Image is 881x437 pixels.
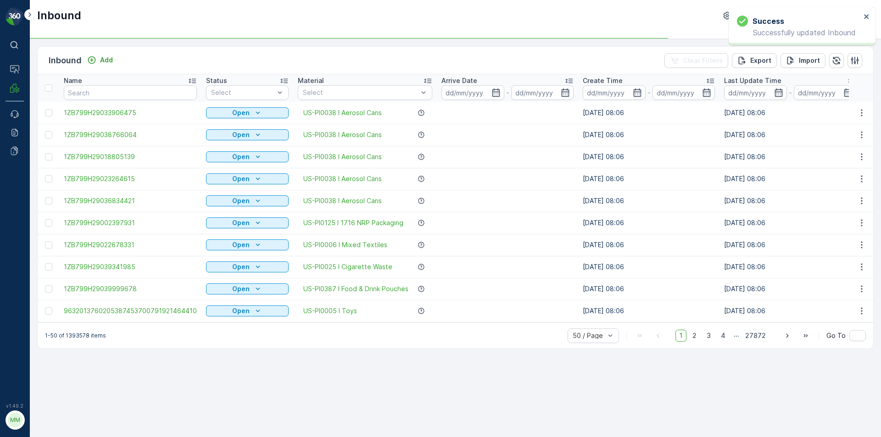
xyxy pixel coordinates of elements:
td: [DATE] 08:06 [578,146,719,168]
span: Name : [8,150,30,158]
p: Create Time [583,76,623,85]
a: 1ZB799H29039999678 [64,284,197,293]
div: MM [8,413,22,427]
div: Toggle Row Selected [45,175,52,183]
div: Toggle Row Selected [45,285,52,293]
button: Open [206,261,289,272]
span: US-PI0125 I 1716 NRP Packaging [303,218,403,227]
button: Open [206,195,289,206]
td: [DATE] 08:06 [719,256,861,278]
p: Export [750,56,771,65]
span: Arrive Date : [8,166,49,173]
span: 0 lbs [51,226,67,234]
p: Add [100,55,113,65]
p: 9632042280205387453700883184319890 [359,8,520,19]
button: Open [206,129,289,140]
p: Arrive Date [441,76,477,85]
div: Toggle Row Selected [45,263,52,271]
p: Name [64,76,82,85]
span: Go To [826,331,846,340]
p: Open [232,240,250,249]
td: [DATE] 08:06 [719,234,861,256]
td: [DATE] 08:06 [578,190,719,212]
div: Toggle Row Selected [45,219,52,227]
td: [DATE] 08:06 [578,234,719,256]
a: 1ZB799H29039341985 [64,262,197,271]
p: Clear Filters [683,56,723,65]
span: 0 lbs [52,181,67,188]
td: [DATE] 08:06 [578,168,719,190]
p: Open [232,284,250,293]
p: - [647,87,651,98]
td: [DATE] 08:06 [719,212,861,234]
span: 3 [703,330,715,342]
input: dd/mm/yyyy [511,85,574,100]
span: 1ZB799H29022678331 [64,240,197,249]
p: - [506,87,509,98]
td: [DATE] 08:06 [719,300,861,322]
p: Open [232,130,250,139]
p: Open [232,196,250,205]
button: Open [206,217,289,228]
a: US-PI0387 I Food & Drink Pouches [303,284,408,293]
p: Open [232,218,250,227]
input: dd/mm/yyyy [652,85,715,100]
td: [DATE] 08:06 [719,124,861,146]
p: Open [232,306,250,315]
td: [DATE] 08:06 [719,102,861,124]
p: Material [298,76,324,85]
a: 1ZB799H29023264615 [64,174,197,183]
div: Toggle Row Selected [45,131,52,138]
p: Inbound [49,54,82,67]
img: logo [6,7,24,26]
p: 1-50 of 1393578 items [45,332,106,339]
span: Last Weight : [8,226,51,234]
a: US-PI0038 I Aerosol Cans [303,152,382,161]
span: - [49,166,52,173]
p: Open [232,174,250,183]
button: Open [206,283,289,294]
a: 9632013760205387453700791921464410 [64,306,197,315]
a: US-PI0006 I Mixed Textiles [303,240,387,249]
td: [DATE] 08:06 [578,102,719,124]
button: close [864,13,870,22]
a: 1ZB799H29038766064 [64,130,197,139]
a: US-PI0038 I Aerosol Cans [303,108,382,117]
td: [DATE] 08:06 [578,212,719,234]
a: US-PI0005 I Toys [303,306,357,315]
span: 2 [688,330,701,342]
span: 9632042280205387453700883184319890 [30,150,168,158]
td: [DATE] 08:06 [719,190,861,212]
td: [DATE] 08:06 [719,168,861,190]
td: [DATE] 08:06 [719,278,861,300]
a: 1ZB799H29036834421 [64,196,197,205]
a: 1ZB799H29018805139 [64,152,197,161]
input: dd/mm/yyyy [724,85,787,100]
a: 1ZB799H29033906475 [64,108,197,117]
td: [DATE] 08:06 [578,124,719,146]
td: [DATE] 08:06 [719,146,861,168]
a: US-PI0038 I Aerosol Cans [303,196,382,205]
span: 27872 [741,330,770,342]
button: Open [206,173,289,184]
p: - [789,87,792,98]
div: Toggle Row Selected [45,197,52,205]
h3: Success [753,16,784,27]
a: US-PI0038 I Aerosol Cans [303,130,382,139]
button: Import [781,53,825,68]
button: Open [206,239,289,250]
div: Toggle Row Selected [45,307,52,315]
input: dd/mm/yyyy [441,85,504,100]
p: Inbound [37,8,81,23]
a: US-PI0025 I Cigarette Waste [303,262,392,271]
